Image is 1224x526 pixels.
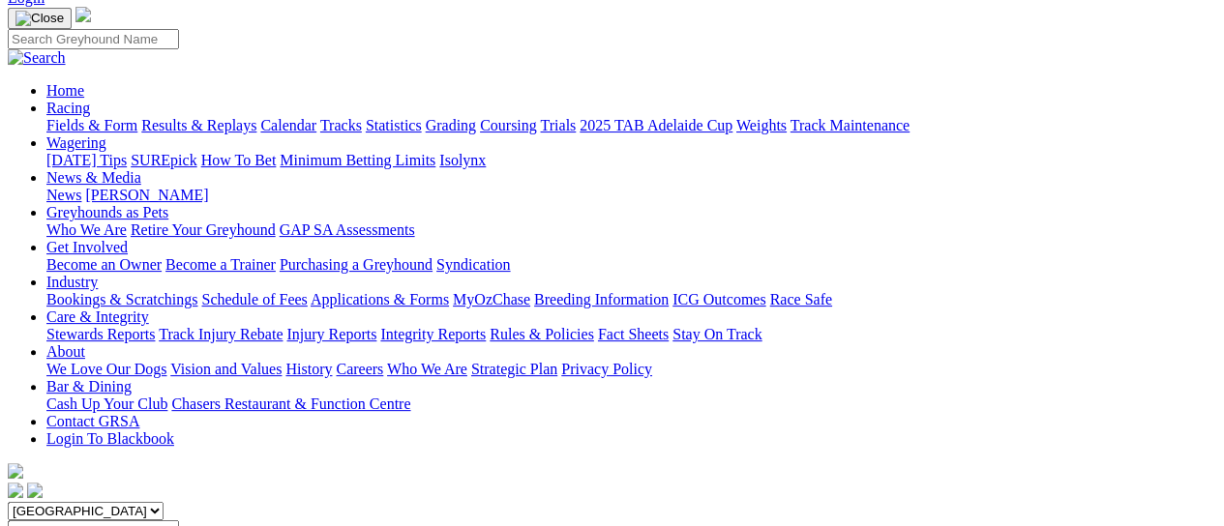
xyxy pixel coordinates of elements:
[46,134,106,151] a: Wagering
[453,291,530,307] a: MyOzChase
[46,100,90,116] a: Racing
[46,308,149,325] a: Care & Integrity
[46,291,1216,308] div: Industry
[46,152,127,168] a: [DATE] Tips
[380,326,486,342] a: Integrity Reports
[561,361,652,377] a: Privacy Policy
[8,29,179,49] input: Search
[171,395,410,412] a: Chasers Restaurant & Function Centre
[46,395,1216,413] div: Bar & Dining
[672,326,761,342] a: Stay On Track
[46,361,166,377] a: We Love Our Dogs
[46,187,1216,204] div: News & Media
[131,152,196,168] a: SUREpick
[46,378,132,394] a: Bar & Dining
[46,204,168,220] a: Greyhounds as Pets
[286,326,376,342] a: Injury Reports
[534,291,669,307] a: Breeding Information
[280,256,433,273] a: Purchasing a Greyhound
[15,11,64,26] img: Close
[141,117,256,133] a: Results & Replays
[131,221,276,238] a: Retire Your Greyhound
[46,326,155,342] a: Stewards Reports
[387,361,467,377] a: Who We Are
[46,152,1216,169] div: Wagering
[769,291,831,307] a: Race Safe
[46,221,127,238] a: Who We Are
[46,274,98,290] a: Industry
[439,152,486,168] a: Isolynx
[736,117,787,133] a: Weights
[46,361,1216,378] div: About
[46,256,1216,274] div: Get Involved
[480,117,537,133] a: Coursing
[791,117,910,133] a: Track Maintenance
[85,187,208,203] a: [PERSON_NAME]
[46,187,81,203] a: News
[46,343,85,360] a: About
[159,326,283,342] a: Track Injury Rebate
[46,169,141,186] a: News & Media
[260,117,316,133] a: Calendar
[366,117,422,133] a: Statistics
[540,117,576,133] a: Trials
[201,291,307,307] a: Schedule of Fees
[165,256,276,273] a: Become a Trainer
[426,117,476,133] a: Grading
[46,82,84,99] a: Home
[436,256,510,273] a: Syndication
[46,326,1216,343] div: Care & Integrity
[8,463,23,479] img: logo-grsa-white.png
[46,413,139,429] a: Contact GRSA
[336,361,383,377] a: Careers
[46,117,137,133] a: Fields & Form
[201,152,277,168] a: How To Bet
[8,49,66,67] img: Search
[280,152,435,168] a: Minimum Betting Limits
[320,117,362,133] a: Tracks
[280,221,415,238] a: GAP SA Assessments
[8,8,72,29] button: Toggle navigation
[285,361,332,377] a: History
[46,430,174,447] a: Login To Blackbook
[580,117,732,133] a: 2025 TAB Adelaide Cup
[311,291,449,307] a: Applications & Forms
[471,361,557,377] a: Strategic Plan
[46,221,1216,239] div: Greyhounds as Pets
[46,291,197,307] a: Bookings & Scratchings
[490,326,594,342] a: Rules & Policies
[598,326,669,342] a: Fact Sheets
[46,395,167,412] a: Cash Up Your Club
[8,482,23,498] img: facebook.svg
[170,361,282,377] a: Vision and Values
[46,256,162,273] a: Become an Owner
[46,239,128,255] a: Get Involved
[75,7,91,22] img: logo-grsa-white.png
[672,291,765,307] a: ICG Outcomes
[46,117,1216,134] div: Racing
[27,482,43,498] img: twitter.svg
